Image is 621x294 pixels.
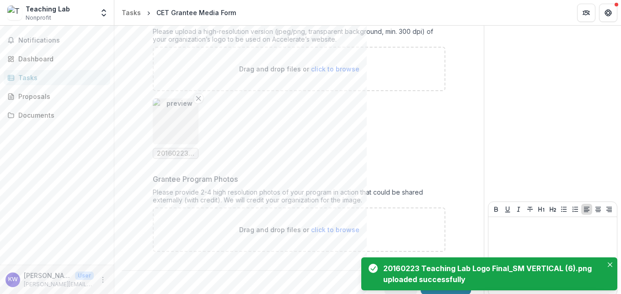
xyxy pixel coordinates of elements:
div: Proposals [18,92,103,101]
div: Teaching Lab [26,4,70,14]
a: Tasks [118,6,145,19]
button: Align Center [593,204,604,215]
button: Get Help [599,4,617,22]
p: Grantee Program Photos [153,174,238,185]
button: Ordered List [570,204,581,215]
div: Please provide 2-4 high resolution photos of your program in action that could be shared external... [153,188,445,207]
span: Nonprofit [26,14,51,22]
a: Proposals [4,89,110,104]
div: Remove Filepreview20160223 Teaching Lab Logo Final_SM VERTICAL (6).png [153,98,198,159]
div: 20160223 Teaching Lab Logo Final_SM VERTICAL (6).png uploaded successfully [383,263,599,285]
button: Notifications [4,33,110,48]
button: More [97,274,108,285]
p: [PERSON_NAME] [24,271,71,280]
span: Notifications [18,37,107,44]
div: CET Grantee Media Form [156,8,236,17]
p: Drag and drop files or [239,64,359,74]
button: Heading 1 [536,204,547,215]
a: Dashboard [4,51,110,66]
button: Align Left [581,204,592,215]
a: Tasks [4,70,110,85]
img: Teaching Lab [7,5,22,20]
a: Documents [4,108,110,123]
p: User [75,272,94,280]
button: Bold [491,204,502,215]
button: Strike [525,204,535,215]
img: preview [153,98,198,144]
div: Please upload a high-resolution version (jpeg/png, transparent background, min. 300 dpi) of your ... [153,27,445,47]
button: Heading 2 [547,204,558,215]
button: Italicize [513,204,524,215]
button: Partners [577,4,595,22]
nav: breadcrumb [118,6,240,19]
p: [PERSON_NAME][EMAIL_ADDRESS][PERSON_NAME][DOMAIN_NAME] [24,280,94,289]
div: Notifications-bottom-right [358,254,621,294]
div: Tasks [122,8,141,17]
button: Bullet List [558,204,569,215]
div: Kyle Williams [8,277,18,283]
p: Drag and drop files or [239,225,359,234]
div: Dashboard [18,54,103,64]
div: Tasks [18,73,103,82]
button: Remove File [193,93,204,104]
button: Close [605,259,616,270]
span: 20160223 Teaching Lab Logo Final_SM VERTICAL (6).png [157,150,194,158]
span: click to browse [311,226,359,234]
span: click to browse [311,65,359,73]
button: Align Right [604,204,615,215]
button: Underline [502,204,513,215]
div: Documents [18,110,103,120]
button: Open entity switcher [97,4,110,22]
